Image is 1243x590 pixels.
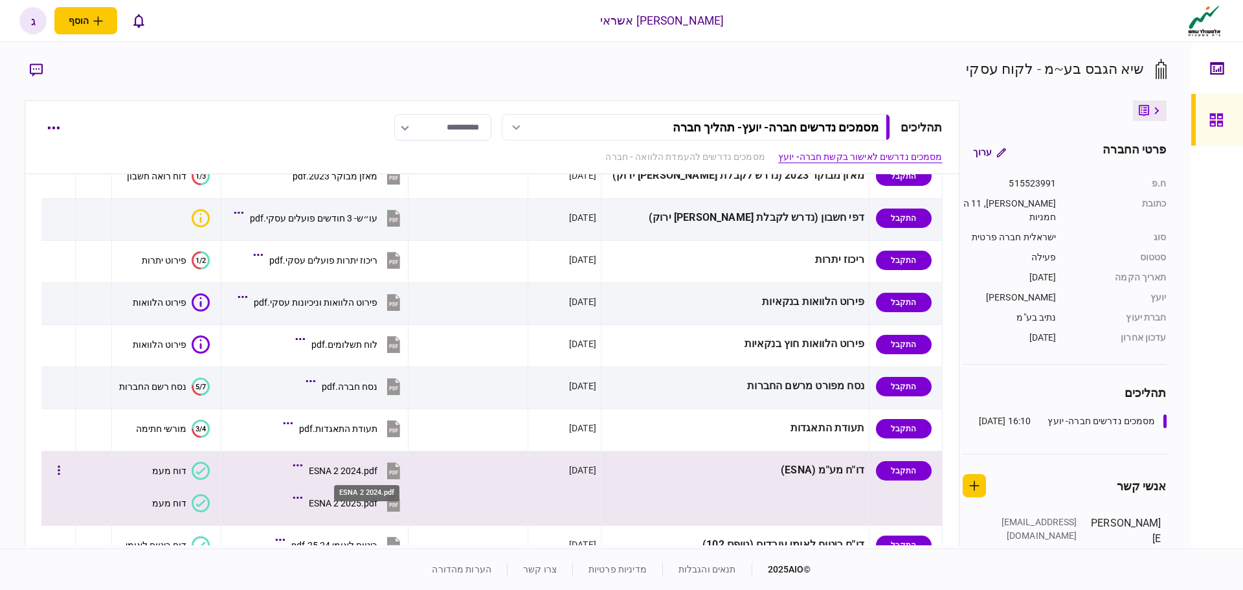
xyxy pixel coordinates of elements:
[152,466,186,476] div: דוח מעמ
[963,291,1057,304] div: [PERSON_NAME]
[752,563,811,576] div: © 2025 AIO
[569,295,596,308] div: [DATE]
[254,297,377,308] div: פירוט הלוואות וניכיונות עסקי.pdf
[606,414,864,443] div: תעודת התאגדות
[523,564,557,574] a: צרו קשר
[963,331,1057,345] div: [DATE]
[152,498,186,508] div: דוח מעמ
[600,12,724,29] div: [PERSON_NAME] אשראי
[966,58,1144,80] div: שיא הגבס בע~מ - לקוח עסקי
[19,7,47,34] button: ג
[606,288,864,317] div: פירוט הלוואות בנקאיות
[963,177,1057,190] div: 515523991
[1069,311,1167,324] div: חברת יעוץ
[979,414,1167,428] a: מסמכים נדרשים חברה- יועץ16:10 [DATE]
[876,293,932,312] div: התקבל
[1117,477,1167,495] div: אנשי קשר
[309,466,377,476] div: ESNA 2 2024.pdf
[963,271,1057,284] div: [DATE]
[196,424,206,433] text: 3/4
[876,166,932,186] div: התקבל
[298,330,403,359] button: לוח תשלומים.pdf
[876,461,932,481] div: התקבל
[876,251,932,270] div: התקבל
[142,255,186,266] div: פירוט יתרות
[299,424,377,434] div: תעודת התאגדות.pdf
[127,171,186,181] div: דוח רואה חשבון
[1090,516,1161,584] div: [PERSON_NAME]
[963,197,1057,224] div: [PERSON_NAME], 11 החמניות
[322,381,377,392] div: נסח חברה.pdf
[569,538,596,551] div: [DATE]
[963,231,1057,244] div: ישראלית חברה פרטית
[606,203,864,233] div: דפי חשבון (נדרש לקבלת [PERSON_NAME] ירוק)
[778,150,943,164] a: מסמכים נדרשים לאישור בקשת חברה- יועץ
[606,530,864,560] div: דו"ח ביטוח לאומי עובדים (טופס 102)
[54,7,117,34] button: פתח תפריט להוספת לקוח
[876,536,932,555] div: התקבל
[1069,231,1167,244] div: סוג
[196,172,206,180] text: 1/3
[569,464,596,477] div: [DATE]
[136,420,210,438] button: 3/4מורשי חתימה
[196,256,206,264] text: 1/2
[606,372,864,401] div: נסח מפורט מרשם החברות
[588,564,647,574] a: מדיניות פרטיות
[133,335,210,354] button: פירוט הלוואות
[1185,5,1224,37] img: client company logo
[569,337,596,350] div: [DATE]
[979,414,1031,428] div: 16:10 [DATE]
[250,213,377,223] div: עו״ש- 3 חודשים פועלים עסקי.pdf
[119,378,210,396] button: 5/7נסח רשם החברות
[606,330,864,359] div: פירוט הלוואות חוץ בנקאיות
[569,253,596,266] div: [DATE]
[606,161,864,190] div: מאזן מבוקר 2023 (נדרש לקבלת [PERSON_NAME] ירוק)
[296,456,403,485] button: ESNA 2 2024.pdf
[291,540,377,550] div: ביטוח לאומי 24 25.pdf
[1069,291,1167,304] div: יועץ
[196,382,206,391] text: 5/7
[126,540,186,550] div: דוח ביטוח לאומי
[606,456,864,485] div: דו"ח מע"מ (ESNA)
[993,543,1077,556] div: [PHONE_NUMBER]
[309,498,377,508] div: ESNA 2 2025.pdf
[237,203,403,233] button: עו״ש- 3 חודשים פועלים עסקי.pdf
[876,377,932,396] div: התקבל
[136,424,186,434] div: מורשי חתימה
[256,245,403,275] button: ריכוז יתרות פועלים עסקי.pdf
[125,7,152,34] button: פתח רשימת התראות
[1069,197,1167,224] div: כתובת
[1069,271,1167,284] div: תאריך הקמה
[152,462,210,480] button: דוח מעמ
[876,335,932,354] div: התקבל
[311,339,377,350] div: לוח תשלומים.pdf
[876,419,932,438] div: התקבל
[569,211,596,224] div: [DATE]
[186,209,210,227] button: איכות לא מספקת
[1069,177,1167,190] div: ח.פ
[569,422,596,435] div: [DATE]
[569,169,596,182] div: [DATE]
[334,485,399,501] div: ESNA 2 2024.pdf
[1103,141,1166,164] div: פרטי החברה
[278,530,403,560] button: ביטוח לאומי 24 25.pdf
[901,119,943,136] div: תהליכים
[152,494,210,512] button: דוח מעמ
[1069,331,1167,345] div: עדכון אחרון
[286,414,403,443] button: תעודת התאגדות.pdf
[192,209,210,227] div: איכות לא מספקת
[309,372,403,401] button: נסח חברה.pdf
[963,311,1057,324] div: נתיב בע"מ
[502,114,890,141] button: מסמכים נדרשים חברה- יועץ- תהליך חברה
[963,141,1016,164] button: ערוך
[119,381,186,392] div: נסח רשם החברות
[1047,414,1155,428] div: מסמכים נדרשים חברה- יועץ
[569,380,596,392] div: [DATE]
[133,293,210,312] button: פירוט הלוואות
[241,288,403,317] button: פירוט הלוואות וניכיונות עסקי.pdf
[605,150,765,164] a: מסמכים נדרשים להעמדת הלוואה - חברה
[293,171,377,181] div: מאזן מבוקר 2023.pdf
[1069,251,1167,264] div: סטטוס
[280,161,403,190] button: מאזן מבוקר 2023.pdf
